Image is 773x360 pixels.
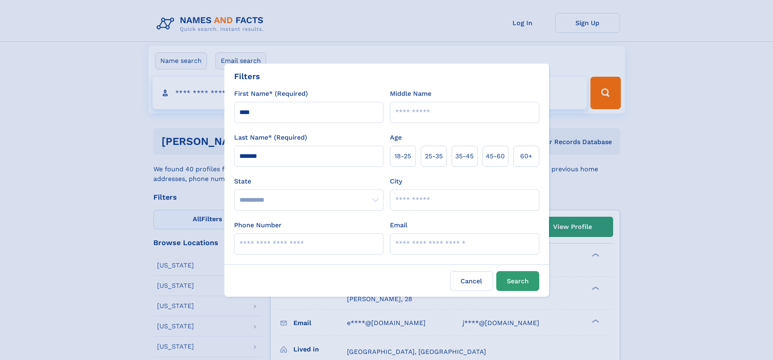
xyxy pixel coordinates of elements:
[234,70,260,82] div: Filters
[390,220,407,230] label: Email
[455,151,474,161] span: 35‑45
[520,151,532,161] span: 60+
[390,133,402,142] label: Age
[450,271,493,291] label: Cancel
[234,133,307,142] label: Last Name* (Required)
[394,151,411,161] span: 18‑25
[390,177,402,186] label: City
[390,89,431,99] label: Middle Name
[496,271,539,291] button: Search
[486,151,505,161] span: 45‑60
[425,151,443,161] span: 25‑35
[234,177,383,186] label: State
[234,89,308,99] label: First Name* (Required)
[234,220,282,230] label: Phone Number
